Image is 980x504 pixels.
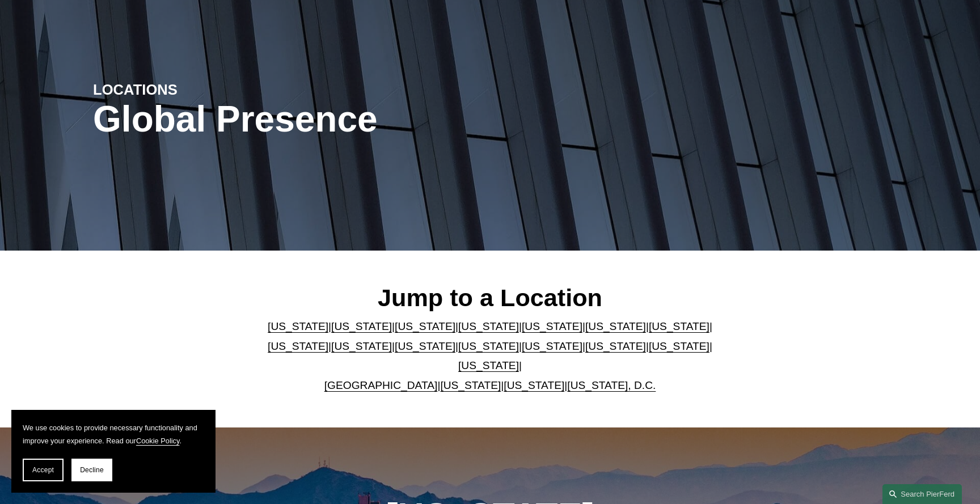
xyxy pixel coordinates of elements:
a: [US_STATE] [458,320,519,332]
a: Cookie Policy [136,437,180,445]
h2: Jump to a Location [259,283,722,312]
h1: Global Presence [93,99,622,140]
a: [US_STATE] [331,340,392,352]
a: [US_STATE] [395,340,455,352]
h4: LOCATIONS [93,81,292,99]
span: Accept [32,466,54,474]
a: [US_STATE] [522,340,582,352]
a: [US_STATE] [522,320,582,332]
a: [US_STATE] [458,340,519,352]
a: [US_STATE] [649,340,709,352]
a: [US_STATE] [268,320,328,332]
span: Decline [80,466,104,474]
a: [US_STATE] [649,320,709,332]
a: [US_STATE] [585,340,646,352]
p: We use cookies to provide necessary functionality and improve your experience. Read our . [23,421,204,447]
button: Decline [71,459,112,481]
a: [US_STATE], D.C. [567,379,656,391]
a: [US_STATE] [585,320,646,332]
a: Search this site [882,484,962,504]
a: [GEOGRAPHIC_DATA] [324,379,438,391]
p: | | | | | | | | | | | | | | | | | | [259,317,722,395]
a: [US_STATE] [395,320,455,332]
a: [US_STATE] [504,379,564,391]
section: Cookie banner [11,410,216,493]
a: [US_STATE] [268,340,328,352]
a: [US_STATE] [331,320,392,332]
a: [US_STATE] [458,359,519,371]
button: Accept [23,459,64,481]
a: [US_STATE] [440,379,501,391]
